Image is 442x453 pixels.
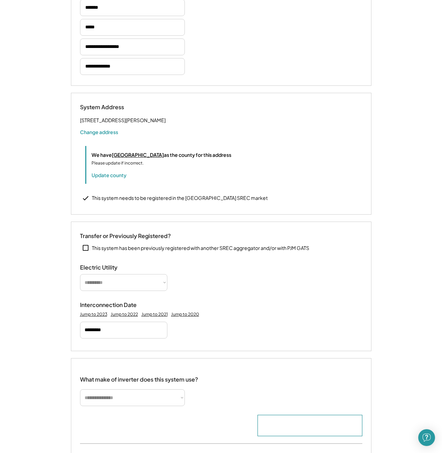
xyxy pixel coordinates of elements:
[92,151,231,159] div: We have as the county for this address
[80,369,198,385] div: What make of inverter does this system use?
[80,301,150,309] div: Interconnection Date
[92,245,309,252] div: This system has been previously registered with another SREC aggregator and/or with PJM GATS
[142,312,168,317] div: Jump to 2021
[112,152,164,158] u: [GEOGRAPHIC_DATA]
[92,172,126,179] button: Update county
[111,312,138,317] div: Jump to 2022
[80,104,150,111] div: System Address
[80,116,166,125] div: [STREET_ADDRESS][PERSON_NAME]
[80,232,171,240] div: Transfer or Previously Registered?
[92,195,268,202] div: This system needs to be registered in the [GEOGRAPHIC_DATA] SREC market
[80,128,118,135] button: Change address
[92,160,144,166] div: Please update if incorrect.
[80,264,150,271] div: Electric Utility
[418,429,435,446] div: Open Intercom Messenger
[171,312,199,317] div: Jump to 2020
[80,312,107,317] div: Jump to 2023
